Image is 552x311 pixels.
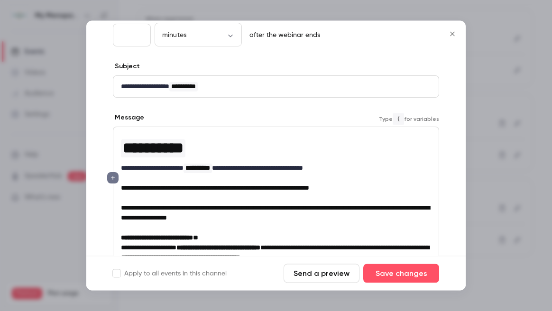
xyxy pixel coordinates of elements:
[155,30,242,40] div: minutes
[246,31,320,40] p: after the webinar ends
[113,269,227,278] label: Apply to all events in this channel
[284,264,359,283] button: Send a preview
[113,113,144,123] label: Message
[113,62,140,72] label: Subject
[113,76,439,98] div: editor
[393,113,404,125] code: {
[363,264,439,283] button: Save changes
[443,25,462,44] button: Close
[379,113,439,125] span: Type for variables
